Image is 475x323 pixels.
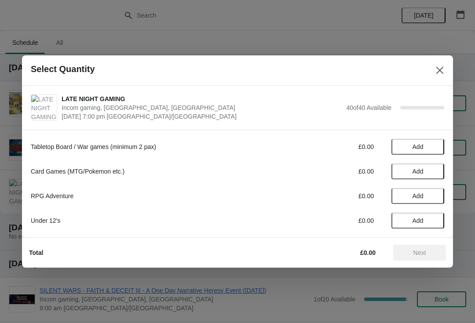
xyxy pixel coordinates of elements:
span: Add [413,168,424,175]
strong: Total [29,249,43,256]
div: £0.00 [292,216,374,225]
span: Incom gaming, [GEOGRAPHIC_DATA], [GEOGRAPHIC_DATA] [62,103,342,112]
span: Add [413,143,424,150]
span: [DATE] 7:00 pm [GEOGRAPHIC_DATA]/[GEOGRAPHIC_DATA] [62,112,342,121]
img: LATE NIGHT GAMING | Incom gaming, Church Street, Cheltenham, UK | September 4 | 7:00 pm Europe/Lo... [31,95,57,120]
span: LATE NIGHT GAMING [62,94,342,103]
button: Add [391,139,444,155]
button: Close [432,62,448,78]
div: RPG Adventure [31,192,275,200]
button: Add [391,213,444,229]
div: Card Games (MTG/Pokemon etc.) [31,167,275,176]
div: Tabletop Board / War games (minimum 2 pax) [31,142,275,151]
button: Add [391,188,444,204]
div: £0.00 [292,192,374,200]
span: 40 of 40 Available [346,104,391,111]
span: Add [413,192,424,200]
div: £0.00 [292,167,374,176]
strong: £0.00 [360,249,376,256]
div: £0.00 [292,142,374,151]
h2: Select Quantity [31,64,95,74]
div: Under 12's [31,216,275,225]
span: Add [413,217,424,224]
button: Add [391,163,444,179]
